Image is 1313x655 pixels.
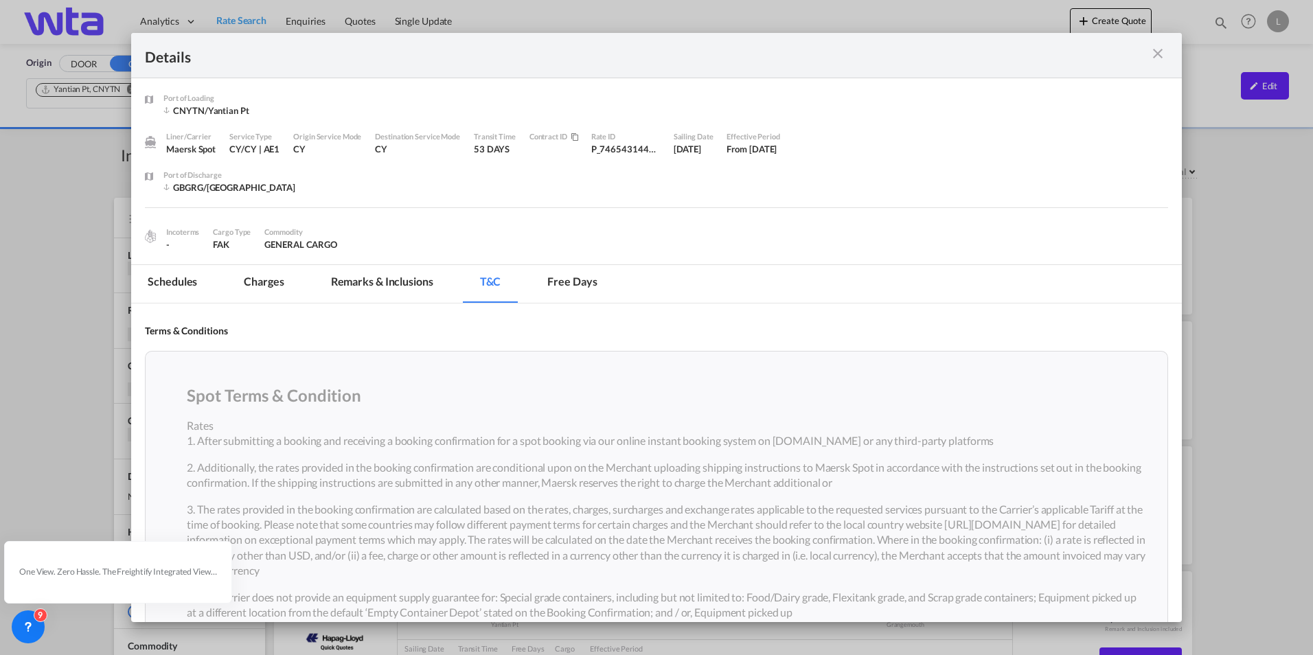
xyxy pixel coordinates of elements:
[213,238,251,251] div: FAK
[293,143,361,155] div: CY
[131,33,1182,623] md-dialog: Port of Loading ...
[1150,45,1166,62] md-icon: icon-close m-3 fg-AAA8AD cursor
[375,143,460,155] div: CY
[131,265,214,303] md-tab-item: Schedules
[264,239,337,250] span: GENERAL CARGO
[163,104,273,117] div: CNYTN/Yantian Pt
[229,130,279,143] div: Service Type
[567,133,578,141] md-icon: icon-content-copy
[213,226,251,238] div: Cargo Type
[145,47,1066,64] div: Details
[591,130,674,169] div: P_7465431443_P01moamlu
[674,143,713,155] div: 9 Oct 2025
[187,385,361,405] strong: Spot Terms & Condition
[264,143,280,154] span: AE1
[674,130,713,143] div: Sailing Date
[257,143,264,154] span: |
[187,460,1147,491] p: 2. Additionally, the rates provided in the booking confirmation are conditional upon on the Merch...
[187,590,1147,621] p: 4. The Carrier does not provide an equipment supply guarantee for: Special grade containers, incl...
[474,130,516,143] div: Transit Time
[375,130,460,143] div: Destination Service Mode
[293,130,361,143] div: Origin Service Mode
[591,130,660,143] div: Rate ID
[187,502,1147,579] p: 3. The rates provided in the booking confirmation are calculated based on the rates, charges, sur...
[131,265,627,303] md-pagination-wrapper: Use the left and right arrow keys to navigate between tabs
[264,226,337,238] div: Commodity
[166,143,216,155] div: Maersk Spot
[227,265,300,303] md-tab-item: Charges
[166,130,216,143] div: Liner/Carrier
[531,265,613,303] md-tab-item: Free days
[464,265,518,303] md-tab-item: T&C
[166,226,199,238] div: Incoterms
[145,324,1168,338] div: Terms & Conditions
[163,92,273,104] div: Port of Loading
[727,143,777,155] div: From 3 Oct 2025
[143,229,158,244] img: cargo.png
[591,143,660,155] div: P_7465431443_P01moamlu
[474,143,516,155] div: 53 DAYS
[315,265,450,303] md-tab-item: Remarks & Inclusions
[727,130,779,143] div: Effective Period
[166,238,199,251] div: -
[163,181,295,194] div: GBGRG/Grangemouth
[187,418,1147,449] p: Rates 1. After submitting a booking and receiving a booking confirmation for a spot booking via o...
[529,130,578,143] div: Contract / Rate Agreement / Tariff / Spot Pricing Reference Number
[229,143,257,154] span: CY/CY
[163,169,295,181] div: Port of Discharge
